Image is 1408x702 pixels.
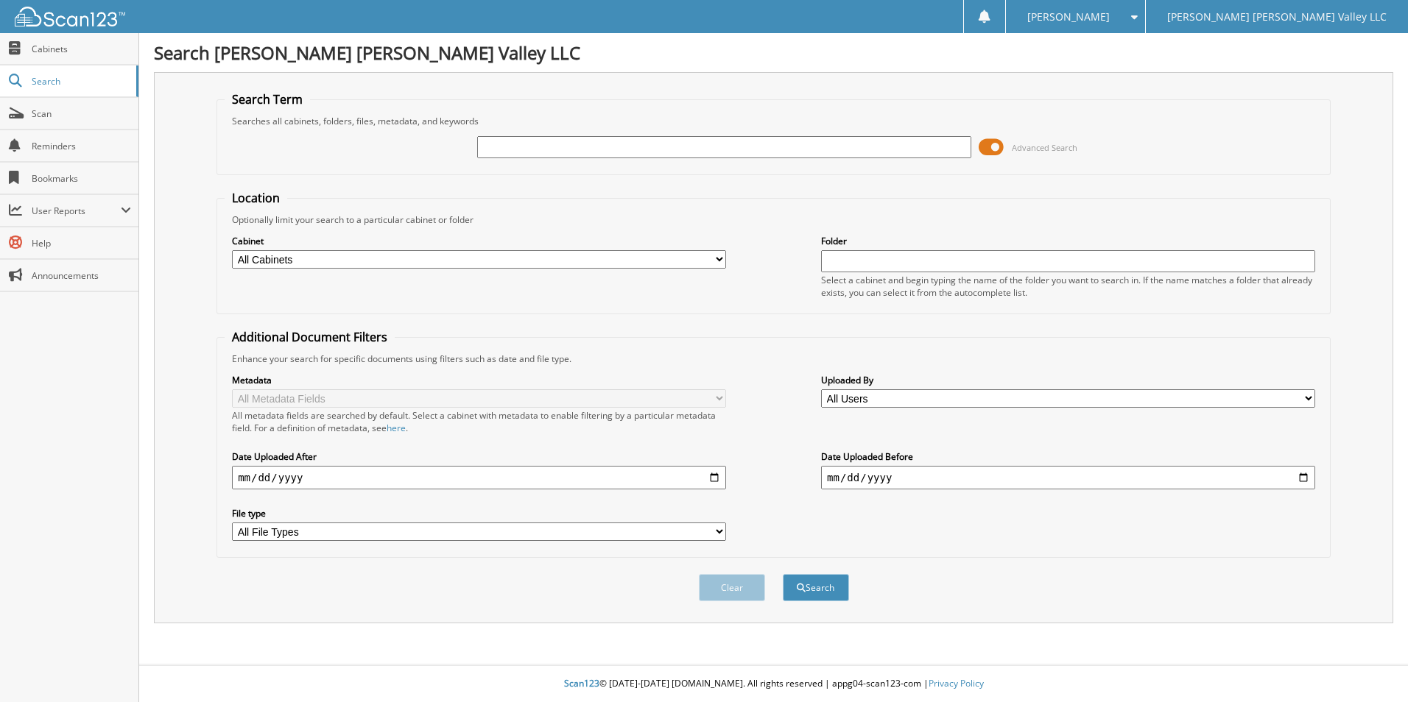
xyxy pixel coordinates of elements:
label: File type [232,507,726,520]
a: here [387,422,406,434]
span: Bookmarks [32,172,131,185]
button: Search [783,574,849,601]
iframe: Chat Widget [1334,631,1408,702]
label: Metadata [232,374,726,386]
span: Announcements [32,269,131,282]
span: Advanced Search [1012,142,1077,153]
h1: Search [PERSON_NAME] [PERSON_NAME] Valley LLC [154,40,1393,65]
input: end [821,466,1315,489]
legend: Location [225,190,287,206]
legend: Search Term [225,91,310,107]
div: © [DATE]-[DATE] [DOMAIN_NAME]. All rights reserved | appg04-scan123-com | [139,666,1408,702]
span: User Reports [32,205,121,217]
div: Select a cabinet and begin typing the name of the folder you want to search in. If the name match... [821,274,1315,299]
span: Reminders [32,140,131,152]
label: Uploaded By [821,374,1315,386]
span: Scan [32,107,131,120]
div: Searches all cabinets, folders, files, metadata, and keywords [225,115,1323,127]
label: Date Uploaded After [232,450,726,463]
div: All metadata fields are searched by default. Select a cabinet with metadata to enable filtering b... [232,409,726,434]
legend: Additional Document Filters [225,329,395,345]
img: scan123-logo-white.svg [15,7,125,26]
input: start [232,466,726,489]
button: Clear [699,574,765,601]
span: Cabinets [32,43,131,55]
label: Date Uploaded Before [821,450,1315,463]
span: Search [32,75,129,88]
a: Privacy Policy [929,677,984,689]
label: Folder [821,235,1315,247]
span: [PERSON_NAME] [1027,13,1110,21]
div: Optionally limit your search to a particular cabinet or folder [225,213,1323,226]
span: [PERSON_NAME] [PERSON_NAME] Valley LLC [1167,13,1387,21]
div: Enhance your search for specific documents using filters such as date and file type. [225,352,1323,365]
span: Help [32,237,131,249]
label: Cabinet [232,235,726,247]
span: Scan123 [564,677,599,689]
